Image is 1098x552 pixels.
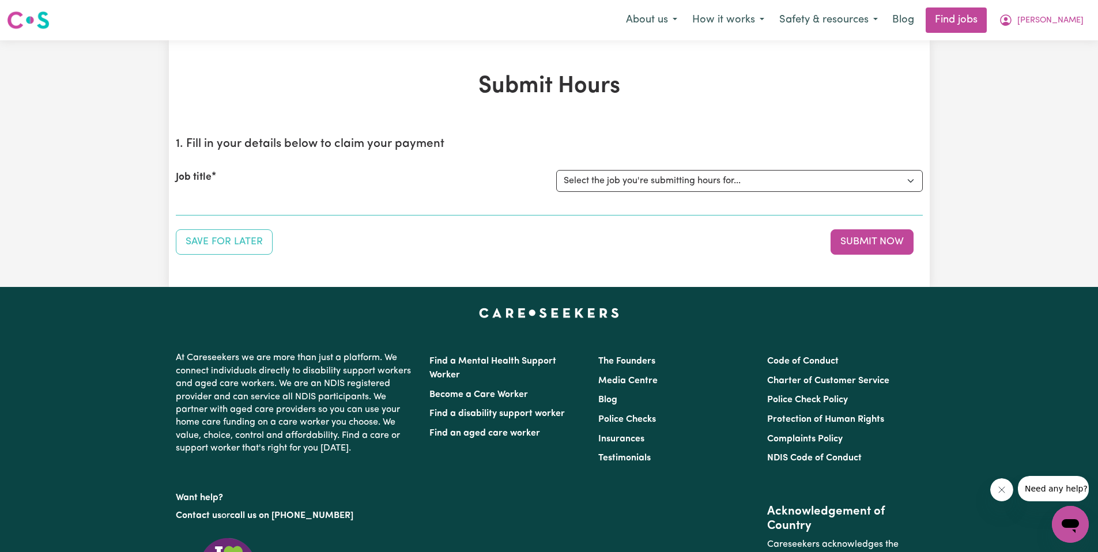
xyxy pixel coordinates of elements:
a: Police Checks [598,415,656,424]
iframe: Close message [990,478,1013,501]
p: or [176,505,416,527]
a: Blog [598,395,617,404]
a: Careseekers home page [479,308,619,317]
a: Media Centre [598,376,658,385]
button: Submit your job report [831,229,914,255]
p: At Careseekers we are more than just a platform. We connect individuals directly to disability su... [176,347,416,459]
a: Find jobs [926,7,987,33]
a: Code of Conduct [767,357,839,366]
a: Insurances [598,434,644,444]
a: Find a disability support worker [429,409,565,418]
button: My Account [991,8,1091,32]
h2: 1. Fill in your details below to claim your payment [176,137,923,152]
a: Careseekers logo [7,7,50,33]
label: Job title [176,170,212,185]
a: Blog [885,7,921,33]
button: Safety & resources [772,8,885,32]
h1: Submit Hours [176,73,923,100]
a: Become a Care Worker [429,390,528,399]
a: Contact us [176,511,221,520]
img: Careseekers logo [7,10,50,31]
a: Charter of Customer Service [767,376,889,385]
a: The Founders [598,357,655,366]
button: How it works [685,8,772,32]
button: Save your job report [176,229,273,255]
a: Find an aged care worker [429,429,540,438]
a: Protection of Human Rights [767,415,884,424]
span: [PERSON_NAME] [1017,14,1084,27]
a: call us on [PHONE_NUMBER] [230,511,353,520]
h2: Acknowledgement of Country [767,505,922,534]
button: About us [618,8,685,32]
iframe: Button to launch messaging window [1052,506,1089,543]
a: Complaints Policy [767,434,843,444]
iframe: Message from company [1018,476,1089,501]
a: Police Check Policy [767,395,848,404]
a: NDIS Code of Conduct [767,453,862,463]
a: Find a Mental Health Support Worker [429,357,556,380]
p: Want help? [176,487,416,504]
a: Testimonials [598,453,651,463]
